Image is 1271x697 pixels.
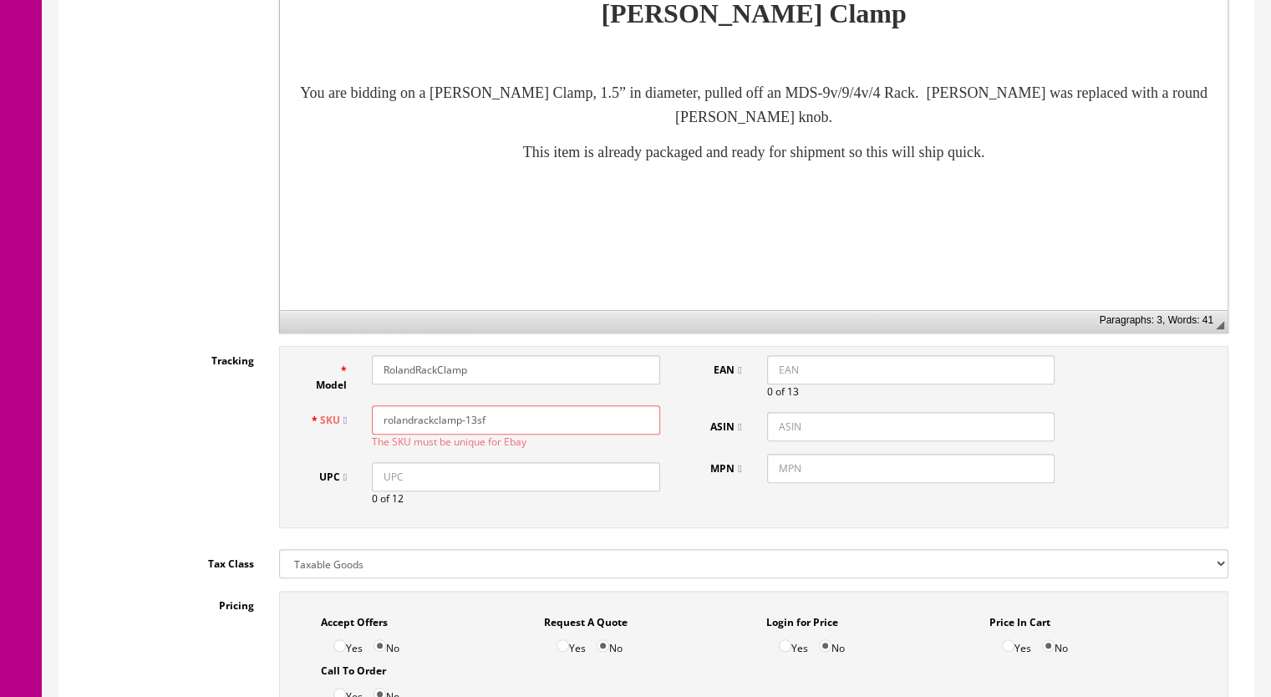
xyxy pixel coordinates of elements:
[321,608,388,630] label: Accept Offers
[319,470,347,484] span: UPC
[321,23,626,53] strong: [PERSON_NAME] Clamp
[243,168,705,185] font: This item is already packaged and ready for shipment so this will ship quick.
[767,412,1055,441] input: ASIN
[72,591,267,613] label: Pricing
[989,608,1050,630] label: Price In Cart
[597,630,623,656] label: No
[557,630,586,656] label: Yes
[779,630,808,656] label: Yes
[597,639,609,652] input: No
[320,413,347,427] span: SKU
[1216,321,1224,329] span: Resize
[321,656,386,679] label: Call To Order
[819,630,845,656] label: No
[710,461,741,476] span: MPN
[333,639,346,652] input: Yes
[1099,314,1213,326] span: Paragraphs: 3, Words: 41
[766,608,838,630] label: Login for Price
[557,639,569,652] input: Yes
[372,435,660,450] div: The SKU must be unique for Ebay
[819,639,831,652] input: No
[374,639,386,652] input: No
[380,491,404,506] span: of 12
[1002,630,1031,656] label: Yes
[1042,630,1068,656] label: No
[1002,639,1014,652] input: Yes
[372,355,660,384] input: Model
[714,363,741,377] span: EAN
[72,549,267,572] label: Tax Class
[20,109,927,150] font: You are bidding on a [PERSON_NAME] Clamp, 1.5” in diameter, pulled off an MDS-9v/9/4v/4 Rack. [PE...
[372,405,660,435] input: SKU
[372,462,660,491] input: UPC
[72,346,267,369] label: Tracking
[779,639,791,652] input: Yes
[767,384,773,399] span: 0
[710,420,741,434] span: ASIN
[372,491,378,506] span: 0
[775,384,799,399] span: of 13
[544,608,628,630] label: Request A Quote
[333,630,363,656] label: Yes
[1042,639,1055,652] input: No
[767,355,1055,384] input: EAN
[767,454,1055,483] input: MPN
[1099,314,1213,326] div: Statistics
[297,355,359,393] label: Model
[374,630,399,656] label: No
